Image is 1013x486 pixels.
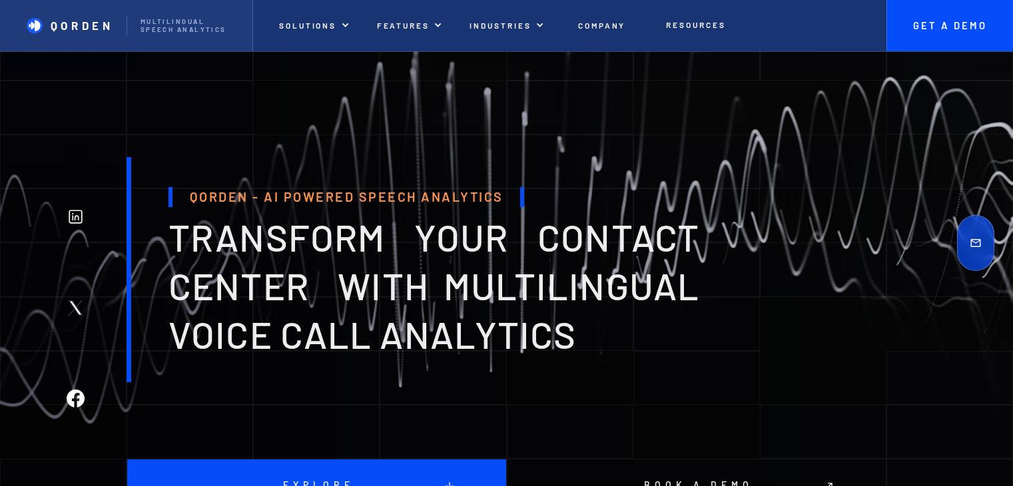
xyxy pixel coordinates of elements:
[141,18,239,34] p: Multilingual Speech analytics
[666,20,725,29] p: Resources
[51,19,114,32] p: Qorden
[377,21,430,30] p: features
[67,208,85,226] img: Linkedin
[169,187,524,206] h1: Qorden - AI Powered Speech Analytics
[470,21,531,30] p: INDUSTRIES
[279,21,336,30] p: Solutions
[67,389,85,407] img: Facebook
[169,214,699,356] span: transform your contact center with multilingual voice Call analytics
[578,21,626,30] p: Company
[67,299,85,317] img: Twitter
[900,20,1000,32] p: Get A Demo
